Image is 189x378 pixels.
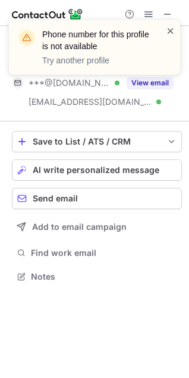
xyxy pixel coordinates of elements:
[32,222,127,232] span: Add to email campaign
[42,28,152,52] header: Phone number for this profile is not available
[12,7,83,21] img: ContactOut v5.3.10
[29,97,152,107] span: [EMAIL_ADDRESS][DOMAIN_NAME]
[12,216,182,238] button: Add to email campaign
[12,268,182,285] button: Notes
[33,194,78,203] span: Send email
[12,131,182,152] button: save-profile-one-click
[12,159,182,181] button: AI write personalized message
[17,28,36,47] img: warning
[33,137,161,146] div: Save to List / ATS / CRM
[33,165,159,175] span: AI write personalized message
[31,271,177,282] span: Notes
[31,248,177,258] span: Find work email
[12,188,182,209] button: Send email
[42,55,152,66] p: Try another profile
[12,245,182,261] button: Find work email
